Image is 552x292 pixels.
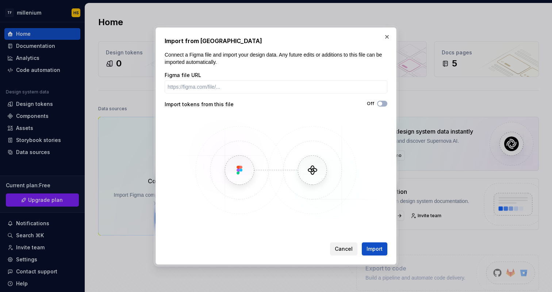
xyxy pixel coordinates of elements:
label: Figma file URL [165,72,201,79]
h2: Import from [GEOGRAPHIC_DATA] [165,36,387,45]
label: Off [367,101,374,107]
div: Import tokens from this file [165,101,276,108]
input: https://figma.com/file/... [165,80,387,93]
button: Import [362,242,387,255]
span: Import [367,245,383,253]
span: Cancel [335,245,353,253]
p: Connect a Figma file and import your design data. Any future edits or additions to this file can ... [165,51,387,66]
button: Cancel [330,242,357,255]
